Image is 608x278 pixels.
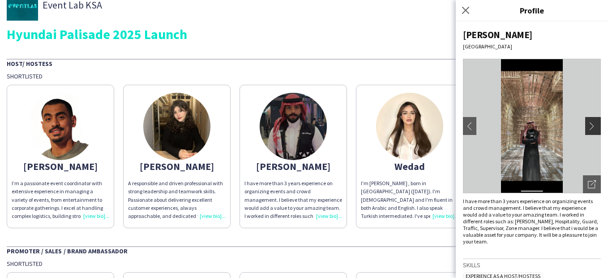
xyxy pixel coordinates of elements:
div: Shortlisted [7,260,601,268]
img: thumb-669f0684da04e.jpg [27,93,94,160]
div: Promoter / Sales / Brand Ambassador [7,246,601,255]
div: Host/ Hostess [7,59,601,68]
div: Shortlisted [7,72,601,80]
div: [GEOGRAPHIC_DATA] [463,43,601,50]
h3: Profile [456,4,608,16]
div: I have more than 3 years experience on organizing events and crowd management. I believe that my ... [463,198,601,245]
img: Crew avatar or photo [463,59,601,193]
div: [PERSON_NAME] [128,162,226,170]
div: I'm [PERSON_NAME] , born in [GEOGRAPHIC_DATA] ([DATE]). I'm [DEMOGRAPHIC_DATA] and I'm fluent in ... [361,179,458,220]
div: [PERSON_NAME] [244,162,342,170]
span: Event Lab KSA [43,1,102,9]
img: thumb-99f723f3-f3f2-4a91-b280-198fcab221b0.jpg [260,93,327,160]
div: [PERSON_NAME] [463,29,601,41]
div: I’m a passionate event coordinator with extensive experience in managing a variety of events, fro... [12,179,109,220]
div: [PERSON_NAME] [12,162,109,170]
img: thumb-685c6dd33f644.jpeg [143,93,210,160]
div: Hyundai Palisade 2025 Launch [7,27,601,41]
img: thumb-66b1e8f8832d0.jpeg [376,93,443,160]
div: I have more than 3 years experience on organizing events and crowd management. I believe that my ... [244,179,342,220]
p: A responsible and driven professional with strong leadership and teamwork skills. Passionate abou... [128,179,226,220]
div: Wedad [361,162,458,170]
h3: Skills [463,261,601,269]
div: Open photos pop-in [583,175,601,193]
